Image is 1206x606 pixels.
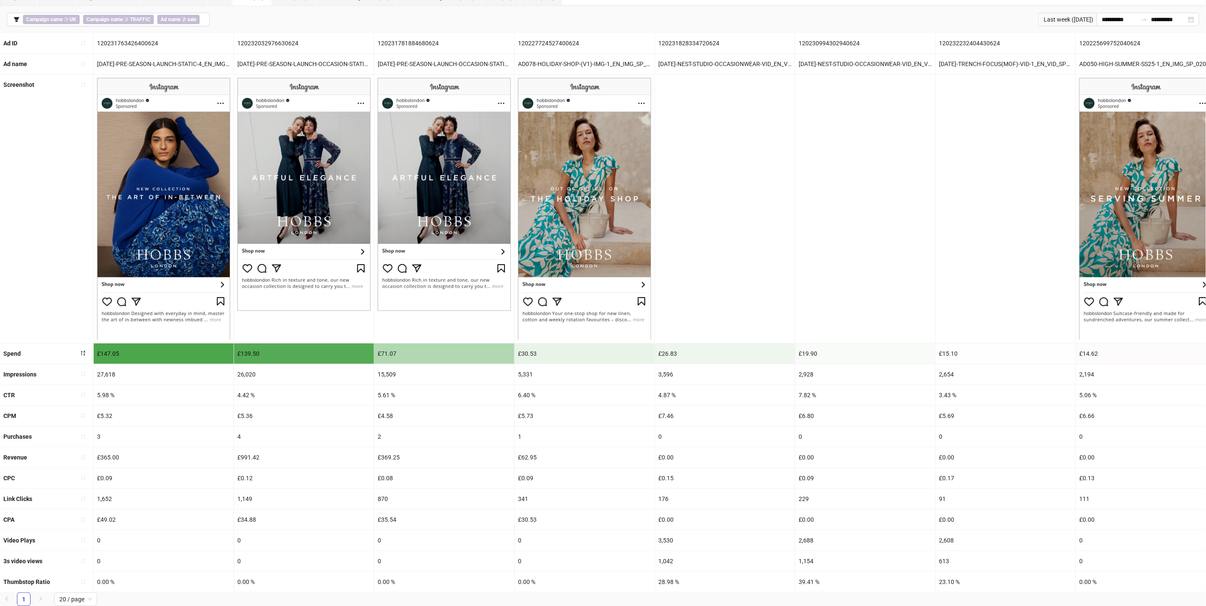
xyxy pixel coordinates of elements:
span: sort-ascending [80,475,86,481]
span: right [38,596,43,601]
span: ∋ [83,15,154,24]
div: 4.42 % [234,385,374,405]
div: [DATE]-PRE-SEASON-LAUNCH-OCCASION-STATIC-3_EN_IMG_NI_30072025_F_CC_SC1_None_SEASONAL [234,54,374,74]
div: [DATE]-PRE-SEASON-LAUNCH-OCCASION-STATIC-3_EN_IMG_NI_30072025_F_CC_SC1_None_SEASONAL [374,54,514,74]
div: £0.09 [795,468,935,488]
div: Last week ([DATE]) [1038,13,1097,26]
div: £991.42 [234,447,374,468]
div: 0 [374,530,514,551]
div: 0.00 % [374,572,514,592]
li: Next Page [34,592,47,606]
div: 0 [515,551,655,571]
div: 0 [795,426,935,447]
b: Campaign name [26,17,63,22]
div: £369.25 [374,447,514,468]
span: sort-descending [80,350,86,356]
div: 5,331 [515,364,655,385]
div: £365.00 [94,447,234,468]
div: £147.05 [94,343,234,364]
div: 2,688 [795,530,935,551]
span: sort-ascending [80,412,86,418]
div: AD078-HOLIDAY-SHOP-(V1)-IMG-1_EN_IMG_SP_28052025_F_CC_SC24_USP10_BAU [515,54,655,74]
span: sort-ascending [80,61,86,67]
b: Impressions [3,371,36,378]
span: sort-ascending [80,40,86,46]
span: sort-ascending [80,496,86,502]
div: 870 [374,489,514,509]
div: 1,042 [655,551,795,571]
div: £5.69 [936,406,1075,426]
span: sort-ascending [80,392,86,398]
span: ∋ [23,15,80,24]
div: 5.61 % [374,385,514,405]
div: 3,530 [655,530,795,551]
div: [DATE]-PRE-SEASON-LAUNCH-STATIC-4_EN_IMG_NI_28072025_F_CC_SC1_USP10_SEASONAL [94,54,234,74]
div: 0.00 % [234,572,374,592]
span: sort-ascending [80,558,86,564]
div: £5.73 [515,406,655,426]
div: Page Size [54,592,97,606]
div: £5.32 [94,406,234,426]
div: 39.41 % [795,572,935,592]
div: 91 [936,489,1075,509]
div: £71.07 [374,343,514,364]
div: £4.58 [374,406,514,426]
div: 2,608 [936,530,1075,551]
span: sort-ascending [80,517,86,523]
b: Revenue [3,454,27,461]
div: 28.98 % [655,572,795,592]
div: 4 [234,426,374,447]
div: 0.00 % [94,572,234,592]
div: 0 [94,551,234,571]
div: 0 [94,530,234,551]
div: 5.98 % [94,385,234,405]
b: 3s video views [3,558,42,564]
div: 3.43 % [936,385,1075,405]
b: UK [70,17,76,22]
div: £6.80 [795,406,935,426]
div: 0 [234,530,374,551]
div: 176 [655,489,795,509]
span: sort-ascending [80,454,86,460]
b: Purchases [3,433,32,440]
div: 229 [795,489,935,509]
div: £0.00 [936,509,1075,530]
div: 0 [936,426,1075,447]
span: sort-ascending [80,537,86,543]
div: £0.12 [234,468,374,488]
div: £0.09 [515,468,655,488]
div: £0.00 [655,509,795,530]
b: Link Clicks [3,495,32,502]
b: Ad ID [3,40,17,47]
div: £15.10 [936,343,1075,364]
div: £0.00 [655,447,795,468]
span: swap-right [1141,16,1148,23]
b: Video Plays [3,537,35,544]
div: £0.00 [795,447,935,468]
b: sale [187,17,196,22]
a: 1 [17,593,30,606]
div: 120230994302940624 [795,33,935,53]
button: Campaign name ∋ UKCampaign name ∋ TRAFFICAd name ∌ sale [7,13,210,26]
span: left [4,596,9,601]
div: 120227724527400624 [515,33,655,53]
div: 6.40 % [515,385,655,405]
img: Screenshot 120232032976630624 [237,78,370,311]
div: 0 [234,551,374,571]
div: 0 [374,551,514,571]
div: £34.88 [234,509,374,530]
div: £62.95 [515,447,655,468]
div: 3,596 [655,364,795,385]
span: sort-ascending [80,371,86,377]
div: 1,154 [795,551,935,571]
b: CTR [3,392,15,398]
div: £30.53 [515,509,655,530]
div: [DATE]-NEST-STUDIO-OCCASIONWEAR-VID_EN_VID_SP_23072025_F_NSE_SC24_None_BAU [655,54,795,74]
span: ∌ [157,15,200,24]
b: Campaign name [86,17,123,22]
span: to [1141,16,1148,23]
span: sort-ascending [80,82,86,88]
span: sort-ascending [80,434,86,440]
div: 1 [515,426,655,447]
div: 26,020 [234,364,374,385]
